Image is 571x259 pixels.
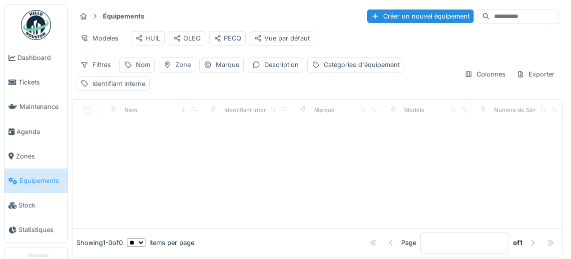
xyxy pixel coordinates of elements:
span: Maintenance [19,102,63,111]
span: Stock [18,200,63,210]
div: Marque [216,60,239,69]
div: Colonnes [460,67,510,81]
span: Dashboard [17,53,63,62]
a: Dashboard [4,45,67,70]
span: Zones [16,151,63,161]
div: Page [401,238,416,247]
div: Modèle [404,105,425,114]
div: Modèles [76,31,123,45]
a: Tickets [4,70,67,94]
div: OLEO [173,33,201,43]
div: Identifiant interne [224,105,273,114]
strong: Équipements [99,11,148,21]
div: Nom [136,60,150,69]
a: Zones [4,144,67,168]
a: Agenda [4,119,67,144]
div: Filtres [76,57,115,72]
a: Maintenance [4,94,67,119]
div: Showing 1 - 0 of 0 [76,238,123,247]
div: Vue par défaut [254,33,310,43]
div: Marque [314,105,335,114]
strong: of 1 [513,238,523,247]
div: Manager [27,251,63,259]
div: Description [264,60,299,69]
a: Stock [4,193,67,217]
span: Statistiques [18,225,63,234]
div: Numéro de Série [494,105,540,114]
div: Zone [175,60,191,69]
div: Catégories d'équipement [324,60,400,69]
span: Agenda [16,127,63,136]
div: Créer un nouvel équipement [367,9,474,23]
div: Exporter [512,67,559,81]
a: Statistiques [4,217,67,242]
div: Identifiant interne [92,79,145,88]
div: PECQ [214,33,241,43]
img: Badge_color-CXgf-gQk.svg [21,10,51,40]
span: Équipements [19,176,63,185]
div: Nom [124,105,137,114]
div: items per page [127,238,194,247]
div: HUIL [135,33,160,43]
a: Équipements [4,168,67,193]
span: Tickets [18,77,63,87]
